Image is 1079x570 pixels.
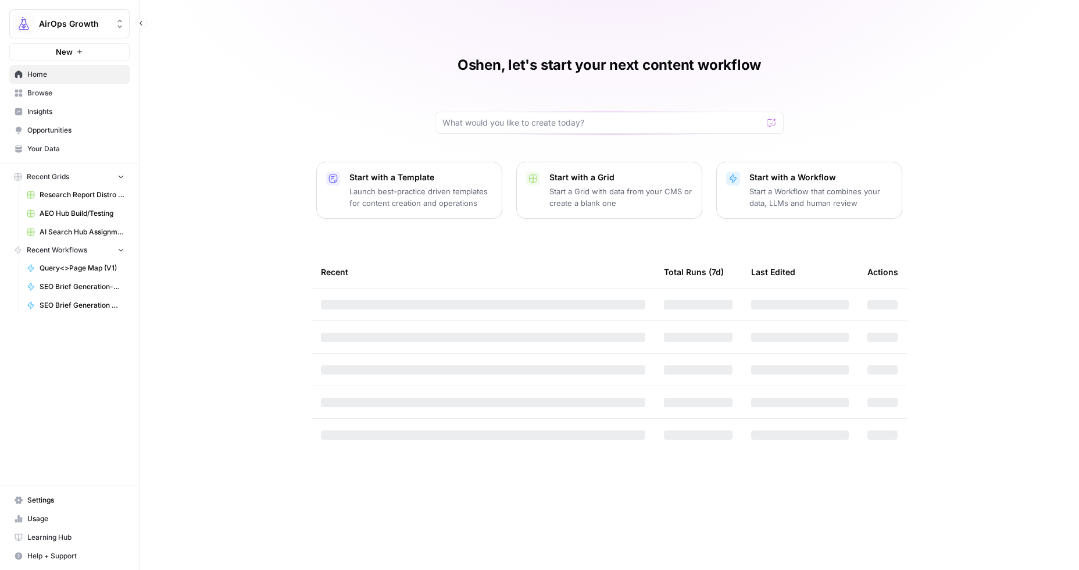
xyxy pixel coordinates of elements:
h1: Oshen, let's start your next content workflow [458,56,761,74]
div: Recent [321,256,645,288]
a: Usage [9,510,130,528]
p: Launch best-practice driven templates for content creation and operations [349,186,492,209]
a: Settings [9,491,130,510]
button: Help + Support [9,547,130,565]
button: Start with a WorkflowStart a Workflow that combines your data, LLMs and human review [716,162,902,219]
a: Research Report Distro Workflows [22,186,130,204]
a: Your Data [9,140,130,158]
div: Total Runs (7d) [664,256,724,288]
span: New [56,46,73,58]
a: Home [9,65,130,84]
input: What would you like to create today? [442,117,762,129]
span: SEO Brief Generation-Q/A Format 🟡🟡 [40,282,124,292]
a: Query<>Page Map (V1) [22,259,130,277]
button: Start with a GridStart a Grid with data from your CMS or create a blank one [516,162,702,219]
span: Recent Workflows [27,245,87,255]
img: AirOps Growth Logo [13,13,34,34]
span: Your Data [27,144,124,154]
a: Insights [9,102,130,121]
button: Recent Workflows [9,241,130,259]
a: Learning Hub [9,528,130,547]
span: Insights [27,106,124,117]
span: Browse [27,88,124,98]
span: Research Report Distro Workflows [40,190,124,200]
span: AirOps Growth [39,18,109,30]
span: AEO Hub Build/Testing [40,208,124,219]
p: Start with a Grid [549,172,692,183]
p: Start with a Template [349,172,492,183]
span: Opportunities [27,125,124,136]
button: Start with a TemplateLaunch best-practice driven templates for content creation and operations [316,162,502,219]
span: Recent Grids [27,172,69,182]
a: SEO Brief Generation 🟡🟡 [22,296,130,315]
div: Actions [867,256,898,288]
span: Home [27,69,124,80]
span: Help + Support [27,551,124,561]
a: SEO Brief Generation-Q/A Format 🟡🟡 [22,277,130,296]
div: Last Edited [751,256,795,288]
button: Workspace: AirOps Growth [9,9,130,38]
a: AI Search Hub Assignments [22,223,130,241]
span: AI Search Hub Assignments [40,227,124,237]
a: AEO Hub Build/Testing [22,204,130,223]
span: Settings [27,495,124,505]
span: Learning Hub [27,532,124,543]
button: New [9,43,130,60]
span: Query<>Page Map (V1) [40,263,124,273]
span: SEO Brief Generation 🟡🟡 [40,300,124,311]
p: Start with a Workflow [749,172,892,183]
button: Recent Grids [9,168,130,186]
a: Browse [9,84,130,102]
a: Opportunities [9,121,130,140]
p: Start a Grid with data from your CMS or create a blank one [549,186,692,209]
p: Start a Workflow that combines your data, LLMs and human review [749,186,892,209]
span: Usage [27,514,124,524]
